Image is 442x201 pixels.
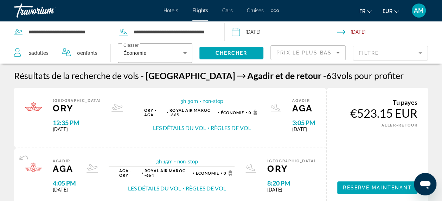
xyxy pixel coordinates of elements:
[337,98,417,106] div: Tu payes
[77,48,97,58] span: 0
[211,124,251,132] button: Règles de vol
[359,6,372,16] button: Change language
[222,8,233,13] a: Cars
[337,70,404,81] span: vols pour profiter
[53,187,76,193] span: [DATE]
[186,184,226,192] button: Règles de vol
[414,7,424,14] span: AM
[323,70,337,81] span: 63
[337,106,417,120] div: €523.15 EUR
[359,8,365,14] span: fr
[128,184,181,192] button: Les détails du vol
[177,159,198,164] span: non-stop
[14,1,84,20] a: Travorium
[123,50,147,56] span: Économie
[276,48,340,57] mat-select: Sort by
[192,8,208,13] a: Flights
[180,98,198,104] span: 3h 30m
[119,168,140,177] span: AGA - ORY
[203,98,223,104] span: non-stop
[53,103,101,114] span: ORY
[271,5,279,16] button: Extra navigation items
[267,163,315,174] span: ORY
[53,127,101,132] span: [DATE]
[215,50,247,56] span: Chercher
[144,108,165,117] span: ORY - AGA
[247,70,274,81] span: Agadir
[169,108,210,117] span: Royal Air Maroc -
[247,8,264,13] a: Cruises
[141,70,144,81] span: -
[199,47,263,59] button: Chercher
[80,50,97,56] span: Enfants
[343,185,412,190] span: Reserve maintenant
[169,108,216,117] span: 665
[275,70,321,81] span: et de retour
[53,179,76,187] span: 4:05 PM
[292,119,315,127] span: 3:05 PM
[414,173,436,195] iframe: Bouton de lancement de la fenêtre de messagerie
[29,48,49,58] span: 2
[53,159,76,163] span: Agadir
[145,168,185,177] span: Royal Air Maroc -
[323,70,326,81] span: -
[156,159,173,164] span: 3h 15m
[7,43,110,64] button: Travelers: 2 adults, 0 children
[353,45,428,61] button: Filter
[53,98,101,103] span: [GEOGRAPHIC_DATA]
[249,110,260,115] span: 0
[292,127,315,132] span: [DATE]
[221,110,244,115] span: Économie
[382,123,417,128] span: ALLER-RETOUR
[337,21,442,43] button: Return date: Oct 10, 2025
[31,50,49,56] span: Adultes
[53,119,101,127] span: 12:35 PM
[146,70,235,81] span: [GEOGRAPHIC_DATA]
[164,8,178,13] a: Hotels
[410,3,428,18] button: User Menu
[14,70,139,81] h1: Résultats de la recherche de vols
[292,103,315,114] span: AGA
[383,8,392,14] span: EUR
[232,21,337,43] button: Depart date: Oct 3, 2025
[224,170,235,176] span: 0
[267,179,315,187] span: 8:20 PM
[145,168,191,177] span: 664
[267,187,315,193] span: [DATE]
[123,43,139,48] mat-label: Classer
[292,98,315,103] span: Agadir
[196,171,219,175] span: Économie
[267,159,315,163] span: [GEOGRAPHIC_DATA]
[337,181,417,194] button: Reserve maintenant
[383,6,399,16] button: Change currency
[53,163,76,174] span: AGA
[153,124,206,132] button: Les détails du vol
[276,50,332,56] span: Prix ​​le plus bas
